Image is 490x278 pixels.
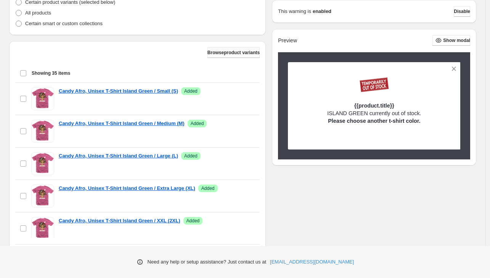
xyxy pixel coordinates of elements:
span: Added [191,121,204,127]
button: Show modal [432,35,470,46]
img: Candy Afro, Unisex T-Shirt Island Green / Extra Large (XL) [31,185,54,207]
a: [EMAIL_ADDRESS][DOMAIN_NAME] [270,258,354,266]
strong: Please choose another t-shirt color. [328,118,420,124]
strong: enabled [313,8,331,15]
p: Certain smart or custom collections [25,20,103,27]
p: ISLAND GREEN currently out of stock. [327,109,421,125]
span: Added [201,185,215,191]
h2: Preview [278,37,297,44]
img: Candy Afro, Unisex T-Shirt Island Green / Medium (M) [31,120,54,143]
span: Added [184,153,198,159]
img: Candy Afro, Unisex T-Shirt Island Green / XXL (2XL) [31,217,54,240]
p: All products [25,9,51,17]
button: Browseproduct variants [207,47,260,58]
img: Candy Afro, Unisex T-Shirt Island Green / Small (S) [31,87,54,110]
strong: {{product.title}} [354,103,394,109]
a: Candy Afro, Unisex T-Shirt Island Green / Small (S) [59,87,178,95]
p: This warning is [278,8,311,15]
img: Candy Afro, Unisex T-Shirt Island Green / Large (L) [31,152,54,175]
span: Showing 35 items [32,70,70,76]
a: Candy Afro, Unisex T-Shirt Island Green / XXL (2XL) [59,217,180,225]
a: Candy Afro, Unisex T-Shirt Island Green / Extra Large (XL) [59,185,195,192]
span: Added [186,218,200,224]
span: Added [184,88,198,94]
span: Show modal [443,37,470,43]
button: Disable [454,6,470,17]
a: Candy Afro, Unisex T-Shirt Island Green / Medium (M) [59,120,185,127]
span: Disable [454,8,470,14]
span: Browse product variants [207,50,260,56]
a: Candy Afro, Unisex T-Shirt Island Green / Large (L) [59,152,178,160]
